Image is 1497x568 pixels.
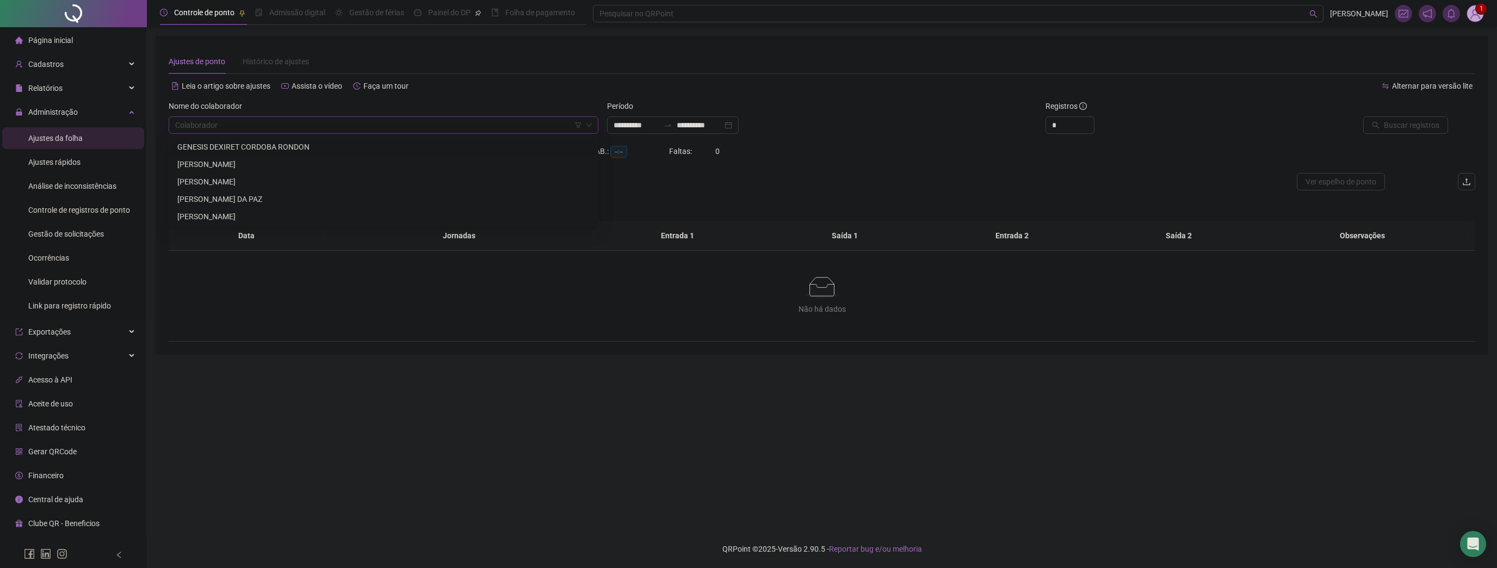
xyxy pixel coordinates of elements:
th: Entrada 2 [928,221,1095,251]
span: Acesso à API [28,375,72,384]
span: qrcode [15,448,23,455]
span: Integrações [28,351,69,360]
span: 1 [1480,5,1483,13]
span: home [15,36,23,44]
div: GENESIS DEXIRET CORDOBA RONDON [171,138,596,156]
span: Controle de registros de ponto [28,206,130,214]
button: Buscar registros [1363,116,1448,134]
span: Gerar QRCode [28,447,77,456]
span: pushpin [475,10,481,16]
span: swap-right [664,121,672,129]
span: Financeiro [28,471,64,480]
span: sync [15,352,23,360]
span: Ajustes de ponto [169,57,225,66]
div: Open Intercom Messenger [1460,531,1486,557]
th: Observações [1256,221,1469,251]
div: [PERSON_NAME] [177,176,590,188]
span: pushpin [239,10,245,16]
span: Painel do DP [428,8,471,17]
span: Gestão de solicitações [28,230,104,238]
span: Ajustes rápidos [28,158,81,166]
div: [PERSON_NAME] [177,211,590,223]
th: Data [169,221,325,251]
label: Nome do colaborador [169,100,249,112]
div: GENESIS DEXIRET CORDOBA RONDON [177,141,590,153]
span: down [586,122,592,128]
span: solution [15,424,23,431]
span: Observações [1265,230,1460,242]
span: file-text [171,82,179,90]
div: NAYARA EVELYN LEMOS DA PAZ [171,190,596,208]
div: KATIELE PEREIRA OLIVEIRA [171,173,596,190]
span: bell [1446,9,1456,18]
img: 94382 [1467,5,1483,22]
button: Ver espelho de ponto [1297,173,1385,190]
span: Folha de pagamento [505,8,575,17]
span: instagram [57,548,67,559]
span: Administração [28,108,78,116]
span: book [491,9,499,16]
span: audit [15,400,23,408]
span: clock-circle [160,9,168,16]
span: Cadastros [28,60,64,69]
span: Histórico de ajustes [243,57,309,66]
span: dashboard [414,9,422,16]
span: export [15,328,23,336]
div: KATIANA PEREIRA OLIVEIRA [171,156,596,173]
span: Relatórios [28,84,63,92]
span: Admissão digital [269,8,325,17]
span: swap [1382,82,1389,90]
span: search [1309,10,1317,18]
span: api [15,376,23,384]
span: Faça um tour [363,82,409,90]
span: Leia o artigo sobre ajustes [182,82,270,90]
sup: Atualize o seu contato no menu Meus Dados [1476,3,1487,14]
th: Jornadas [325,221,594,251]
footer: QRPoint © 2025 - 2.90.5 - [147,530,1497,568]
span: gift [15,520,23,527]
span: user-add [15,60,23,68]
span: left [115,551,123,559]
span: Faltas: [669,147,694,156]
span: sun [335,9,343,16]
span: notification [1422,9,1432,18]
span: dollar [15,472,23,479]
span: filter [575,122,582,128]
span: linkedin [40,548,51,559]
div: TAINARA DE ALMEIDA DA SILVA [171,208,596,225]
span: --:-- [610,146,627,158]
span: facebook [24,548,35,559]
span: 0 [715,147,720,156]
span: Página inicial [28,36,73,45]
div: Não há dados [182,303,1462,315]
div: H. TRAB.: [577,145,669,158]
div: [PERSON_NAME] DA PAZ [177,193,590,205]
span: Gestão de férias [349,8,404,17]
span: Registros [1046,100,1087,112]
th: Saída 1 [761,221,928,251]
span: youtube [281,82,289,90]
div: [PERSON_NAME] [177,158,590,170]
span: Assista o vídeo [292,82,342,90]
span: Central de ajuda [28,495,83,504]
span: Clube QR - Beneficios [28,519,100,528]
span: Ocorrências [28,254,69,262]
span: info-circle [15,496,23,503]
label: Período [607,100,640,112]
span: Exportações [28,328,71,336]
span: Alternar para versão lite [1392,82,1473,90]
span: Atestado técnico [28,423,85,432]
span: fund [1399,9,1408,18]
span: Ajustes da folha [28,134,83,143]
span: to [664,121,672,129]
span: lock [15,108,23,116]
span: Análise de inconsistências [28,182,116,190]
span: file [15,84,23,92]
span: Versão [778,545,802,553]
span: Aceite de uso [28,399,73,408]
span: info-circle [1079,102,1087,110]
span: history [353,82,361,90]
span: Controle de ponto [174,8,234,17]
span: Reportar bug e/ou melhoria [829,545,922,553]
span: file-done [255,9,263,16]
